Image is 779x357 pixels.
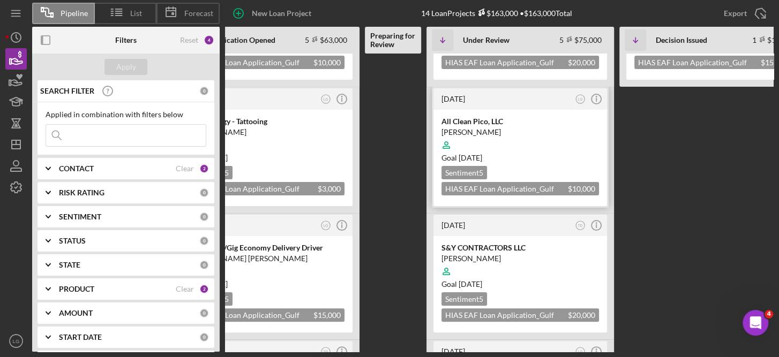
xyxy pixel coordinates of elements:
div: 2 [199,164,209,173]
b: PRODUCT [59,285,94,293]
b: Filters [115,36,137,44]
span: List [130,9,142,18]
div: 0 [199,212,209,222]
span: $20,000 [568,58,595,67]
iframe: Intercom live chat [743,310,768,336]
span: 4 [765,310,773,318]
div: 2 [199,284,209,294]
a: [DATE]TDS&Y CONTRACTORS LLC[PERSON_NAME]Goal [DATE]Sentiment5HIAS EAF Loan Application_Gulf Coast... [432,213,609,334]
b: Application Opened [208,36,275,44]
div: Sentiment 5 [441,292,487,306]
div: 0 [199,236,209,246]
div: Apply [116,59,136,75]
div: 0 [199,308,209,318]
div: HIAS EAF Loan Application_Gulf Coast JFCS [187,56,344,69]
div: 0 [199,188,209,198]
div: HIAS EAF Loan Application_Gulf Coast JFCS [441,56,599,69]
div: 5 $75,000 [559,35,602,44]
div: Sentiment 5 [441,166,487,179]
button: LG [5,330,27,352]
div: 4 [204,35,214,45]
div: 0 [199,332,209,342]
div: Clear [176,164,194,173]
b: SEARCH FILTER [40,87,94,95]
div: HIAS EAF Loan Application_Gulf Coast JFCS [441,182,599,195]
time: 2025-08-13 17:16 [441,221,465,230]
div: Clear [176,285,194,293]
span: $3,000 [318,184,341,193]
div: $163,000 [475,9,518,18]
button: LG [319,218,333,233]
span: $15,000 [313,310,341,320]
time: 2025-07-31 03:44 [441,347,465,356]
text: LG [578,97,583,101]
text: LG [324,223,328,227]
text: LG [13,338,20,344]
div: All Clean Pico, LLC [441,116,599,127]
div: New Loan Project [252,3,311,24]
text: LG [578,350,583,353]
b: STATUS [59,237,86,245]
button: TD [573,218,588,233]
time: 10/12/2025 [459,279,482,288]
span: Goal [441,153,482,162]
div: 0 [199,260,209,270]
div: 5 $63,000 [305,35,347,44]
div: Applied in combination with filters below [46,110,206,119]
text: TD [324,350,328,353]
button: LG [573,92,588,107]
div: HIAS EAF Loan Application_Gulf Coast JFCS [187,308,344,322]
time: 09/25/2025 [459,153,482,162]
b: RISK RATING [59,188,104,197]
b: CONTACT [59,164,94,173]
span: $10,000 [568,184,595,193]
div: 14 Loan Projects • $163,000 Total [421,9,572,18]
div: HIAS EAF Loan Application_Gulf Coast JFCS [441,308,599,322]
div: Cosmetology - Tattooing [187,116,344,127]
time: 2025-08-14 17:53 [441,94,465,103]
span: $20,000 [568,310,595,320]
div: [PERSON_NAME] [441,253,599,264]
text: TD [578,223,583,227]
a: [DATE]LGRide-Share/Gig Economy Delivery Driver[PERSON_NAME] [PERSON_NAME]Goal [DATE]Sentiment5HIA... [177,213,354,334]
a: [DATE]LGCosmetology - Tattooing[PERSON_NAME]Goal [DATE]Sentiment5HIAS EAF Loan Application_Gulf C... [177,87,354,208]
b: Decision Issued [656,36,707,44]
div: Ride-Share/Gig Economy Delivery Driver [187,242,344,253]
button: New Loan Project [225,3,322,24]
b: STATE [59,261,80,269]
span: $10,000 [313,58,341,67]
div: HIAS EAF Loan Application_Gulf Coast JFCS [187,182,344,195]
text: LG [324,97,328,101]
b: START DATE [59,333,102,341]
button: Export [713,3,774,24]
a: [DATE]LGAll Clean Pico, LLC[PERSON_NAME]Goal [DATE]Sentiment5HIAS EAF Loan Application_Gulf Coast... [432,87,609,208]
button: Apply [104,59,147,75]
div: Reset [180,36,198,44]
span: Pipeline [61,9,88,18]
div: [PERSON_NAME] [PERSON_NAME] [187,253,344,264]
div: Export [724,3,747,24]
b: Preparing for Review [370,32,416,49]
span: Forecast [184,9,213,18]
b: SENTIMENT [59,212,101,221]
button: LG [319,92,333,107]
div: [PERSON_NAME] [441,127,599,138]
b: AMOUNT [59,309,93,317]
div: [PERSON_NAME] [187,127,344,138]
div: S&Y CONTRACTORS LLC [441,242,599,253]
div: 0 [199,86,209,96]
span: Goal [441,279,482,288]
b: Under Review [463,36,510,44]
